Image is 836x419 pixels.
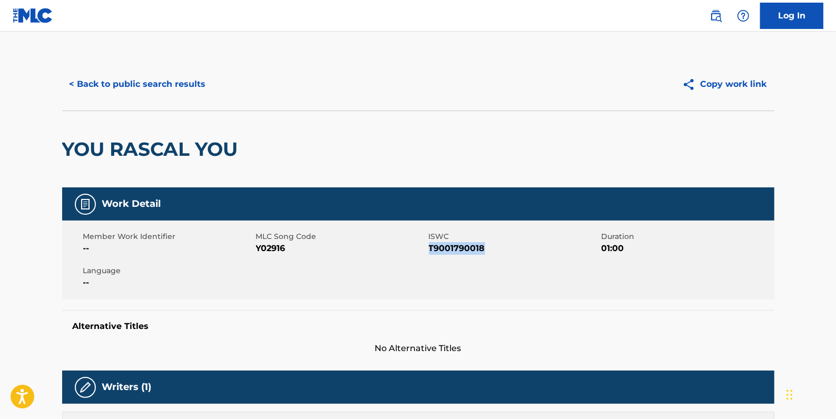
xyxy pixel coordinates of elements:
[429,231,599,242] span: ISWC
[760,3,823,29] a: Log In
[256,242,426,255] span: Y02916
[62,342,774,355] span: No Alternative Titles
[675,71,774,97] button: Copy work link
[705,5,726,26] a: Public Search
[79,381,92,394] img: Writers
[737,9,750,22] img: help
[102,198,161,210] h5: Work Detail
[682,78,701,91] img: Copy work link
[783,368,836,419] iframe: Chat Widget
[62,71,213,97] button: < Back to public search results
[62,137,243,161] h2: YOU RASCAL YOU
[83,276,253,289] span: --
[786,379,793,411] div: Drag
[602,242,772,255] span: 01:00
[710,9,722,22] img: search
[602,231,772,242] span: Duration
[429,242,599,255] span: T9001790018
[733,5,754,26] div: Help
[256,231,426,242] span: MLC Song Code
[73,321,764,332] h5: Alternative Titles
[83,242,253,255] span: --
[102,381,152,393] h5: Writers (1)
[83,265,253,276] span: Language
[83,231,253,242] span: Member Work Identifier
[79,198,92,211] img: Work Detail
[13,8,53,23] img: MLC Logo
